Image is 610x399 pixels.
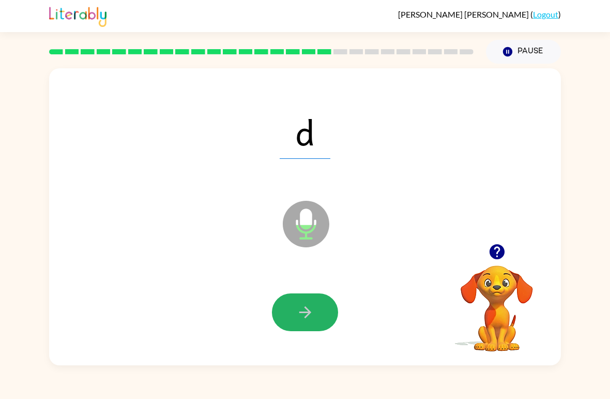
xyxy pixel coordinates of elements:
button: Pause [486,40,561,64]
span: [PERSON_NAME] [PERSON_NAME] [398,9,530,19]
img: Literably [49,4,106,27]
a: Logout [533,9,558,19]
span: d [280,105,330,159]
div: ( ) [398,9,561,19]
video: Your browser must support playing .mp4 files to use Literably. Please try using another browser. [445,249,548,353]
